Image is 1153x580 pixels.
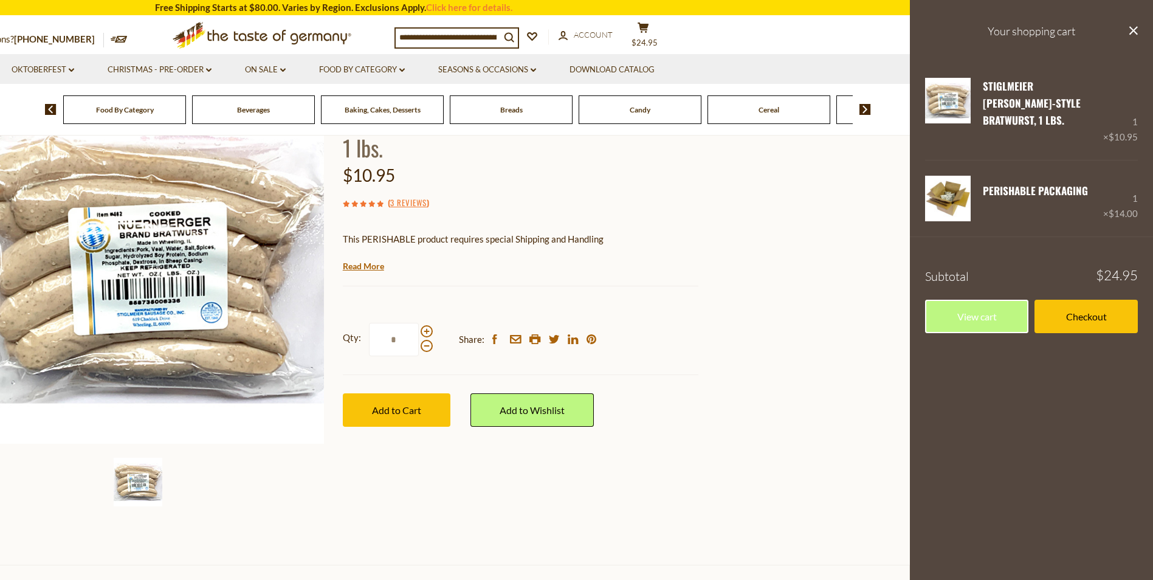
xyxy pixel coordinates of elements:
a: Breads [500,105,523,114]
span: $10.95 [343,165,395,185]
a: PERISHABLE Packaging [983,183,1088,198]
button: Add to Cart [343,393,450,427]
span: $10.95 [1109,131,1138,142]
span: ( ) [388,196,429,209]
a: Food By Category [319,63,405,77]
span: Account [574,30,613,40]
button: $24.95 [625,22,662,52]
a: Seasons & Occasions [438,63,536,77]
span: Subtotal [925,269,969,284]
a: On Sale [245,63,286,77]
span: $14.00 [1109,208,1138,219]
a: Baking, Cakes, Desserts [345,105,421,114]
strong: Qty: [343,330,361,345]
img: PERISHABLE Packaging [925,176,971,221]
span: $24.95 [1096,269,1138,282]
input: Qty: [369,323,419,356]
a: Download Catalog [570,63,655,77]
span: Add to Cart [372,404,421,416]
a: View cart [925,300,1028,333]
div: 1 × [1103,176,1138,221]
a: Read More [343,260,384,272]
a: Beverages [237,105,270,114]
p: This PERISHABLE product requires special Shipping and Handling [343,232,698,247]
a: Account [559,29,613,42]
a: Candy [630,105,650,114]
img: Stiglmeier Nuernberger-style Bratwurst, 1 lbs. [114,458,162,506]
img: next arrow [859,104,871,115]
a: Stiglmeier Nuernberger-style Bratwurst, 1 lbs. [925,78,971,145]
a: 3 Reviews [390,196,427,210]
div: 1 × [1103,78,1138,145]
a: Add to Wishlist [470,393,594,427]
a: [PHONE_NUMBER] [14,33,95,44]
img: previous arrow [45,104,57,115]
a: Cereal [759,105,779,114]
a: Christmas - PRE-ORDER [108,63,212,77]
span: Share: [459,332,484,347]
a: Checkout [1034,300,1138,333]
a: Stiglmeier [PERSON_NAME]-style Bratwurst, 1 lbs. [983,78,1081,128]
a: Oktoberfest [12,63,74,77]
a: Click here for details. [426,2,512,13]
a: Food By Category [96,105,154,114]
img: Stiglmeier Nuernberger-style Bratwurst, 1 lbs. [925,78,971,123]
span: $24.95 [632,38,658,47]
li: We will ship this product in heat-protective packaging and ice. [354,256,698,271]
